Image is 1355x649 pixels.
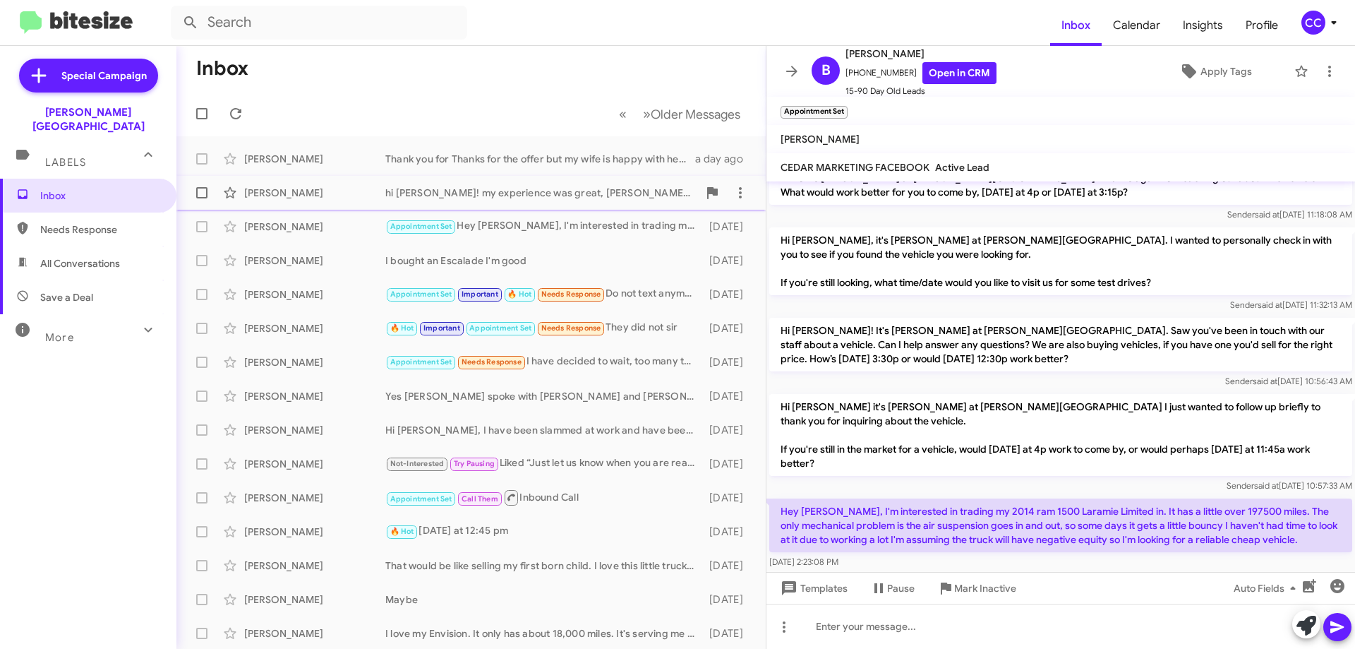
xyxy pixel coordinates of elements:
[507,290,531,299] span: 🔥 Hot
[244,525,385,539] div: [PERSON_NAME]
[385,254,702,268] div: I bought an Escalade I'm good
[1230,299,1352,310] span: Sender [DATE] 11:32:13 AM
[781,133,860,145] span: [PERSON_NAME]
[1227,209,1352,220] span: Sender [DATE] 11:18:08 AM
[702,491,754,505] div: [DATE]
[390,527,414,536] span: 🔥 Hot
[922,62,996,84] a: Open in CRM
[702,559,754,573] div: [DATE]
[385,218,702,234] div: Hey [PERSON_NAME], I'm interested in trading my 2014 ram 1500 Laramie Limited in. It has a little...
[45,331,74,344] span: More
[40,256,120,270] span: All Conversations
[423,323,460,333] span: Important
[1227,480,1352,491] span: Sender [DATE] 10:57:33 AM
[385,354,702,370] div: I have decided to wait, too many things going on right now. Thank you
[766,576,859,601] button: Templates
[244,287,385,302] div: [PERSON_NAME]
[40,222,160,237] span: Needs Response
[1143,59,1287,84] button: Apply Tags
[244,321,385,335] div: [PERSON_NAME]
[769,318,1352,371] p: Hi [PERSON_NAME]! It's [PERSON_NAME] at [PERSON_NAME][GEOGRAPHIC_DATA]. Saw you've been in touch ...
[845,62,996,84] span: [PHONE_NUMBER]
[454,459,495,468] span: Try Pausing
[634,100,749,129] button: Next
[385,456,702,472] div: Liked “Just let us know when you are ready.”
[244,626,385,641] div: [PERSON_NAME]
[244,186,385,200] div: [PERSON_NAME]
[954,576,1016,601] span: Mark Inactive
[244,457,385,471] div: [PERSON_NAME]
[390,290,452,299] span: Appointment Set
[244,220,385,234] div: [PERSON_NAME]
[1254,480,1279,491] span: said at
[1234,5,1289,46] a: Profile
[935,161,989,174] span: Active Lead
[845,84,996,98] span: 15-90 Day Old Leads
[610,100,635,129] button: Previous
[462,357,522,367] span: Needs Response
[385,559,702,573] div: That would be like selling my first born child. I love this little truck. It should last me until...
[781,161,929,174] span: CEDAR MARKETING FACEBOOK
[887,576,915,601] span: Pause
[469,323,531,333] span: Appointment Set
[385,626,702,641] div: I love my Envision. It only has about 18,000 miles. It's serving me well, and I'm going to keep i...
[385,489,702,506] div: Inbound Call
[45,156,86,169] span: Labels
[611,100,749,129] nav: Page navigation example
[702,220,754,234] div: [DATE]
[390,222,452,231] span: Appointment Set
[1172,5,1234,46] a: Insights
[1222,576,1313,601] button: Auto Fields
[769,227,1352,295] p: Hi [PERSON_NAME], it's [PERSON_NAME] at [PERSON_NAME][GEOGRAPHIC_DATA]. I wanted to personally ch...
[702,593,754,607] div: [DATE]
[643,105,651,123] span: »
[1258,299,1282,310] span: said at
[541,290,601,299] span: Needs Response
[1301,11,1325,35] div: CC
[702,423,754,437] div: [DATE]
[702,321,754,335] div: [DATE]
[695,152,754,166] div: a day ago
[1200,59,1252,84] span: Apply Tags
[390,357,452,367] span: Appointment Set
[821,59,831,82] span: B
[244,423,385,437] div: [PERSON_NAME]
[244,559,385,573] div: [PERSON_NAME]
[651,107,740,122] span: Older Messages
[390,323,414,333] span: 🔥 Hot
[1225,376,1352,386] span: Sender [DATE] 10:56:43 AM
[845,45,996,62] span: [PERSON_NAME]
[1234,576,1301,601] span: Auto Fields
[702,254,754,268] div: [DATE]
[19,59,158,93] a: Special Campaign
[462,290,498,299] span: Important
[702,626,754,641] div: [DATE]
[385,389,702,403] div: Yes [PERSON_NAME] spoke with [PERSON_NAME] and [PERSON_NAME] about the truck, but we were still o...
[702,287,754,302] div: [DATE]
[40,290,93,304] span: Save a Deal
[769,499,1352,552] p: Hey [PERSON_NAME], I'm interested in trading my 2014 ram 1500 Laramie Limited in. It has a little...
[1255,209,1279,220] span: said at
[462,494,498,504] span: Call Them
[702,389,754,403] div: [DATE]
[781,106,848,119] small: Appointment Set
[196,57,248,80] h1: Inbox
[244,389,385,403] div: [PERSON_NAME]
[619,105,627,123] span: «
[385,286,702,302] div: Do not text anymore I no longer have a car
[244,593,385,607] div: [PERSON_NAME]
[244,355,385,369] div: [PERSON_NAME]
[385,423,702,437] div: Hi [PERSON_NAME], I have been slammed at work and have been busy....but I will reach out to [PERS...
[541,323,601,333] span: Needs Response
[244,254,385,268] div: [PERSON_NAME]
[1289,11,1339,35] button: CC
[1050,5,1102,46] a: Inbox
[702,355,754,369] div: [DATE]
[40,189,160,203] span: Inbox
[61,69,147,83] span: Special Campaign
[244,152,385,166] div: [PERSON_NAME]
[769,165,1352,205] p: Hi Bo it's [PERSON_NAME] at [PERSON_NAME][GEOGRAPHIC_DATA]. Thanks again for reaching out about t...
